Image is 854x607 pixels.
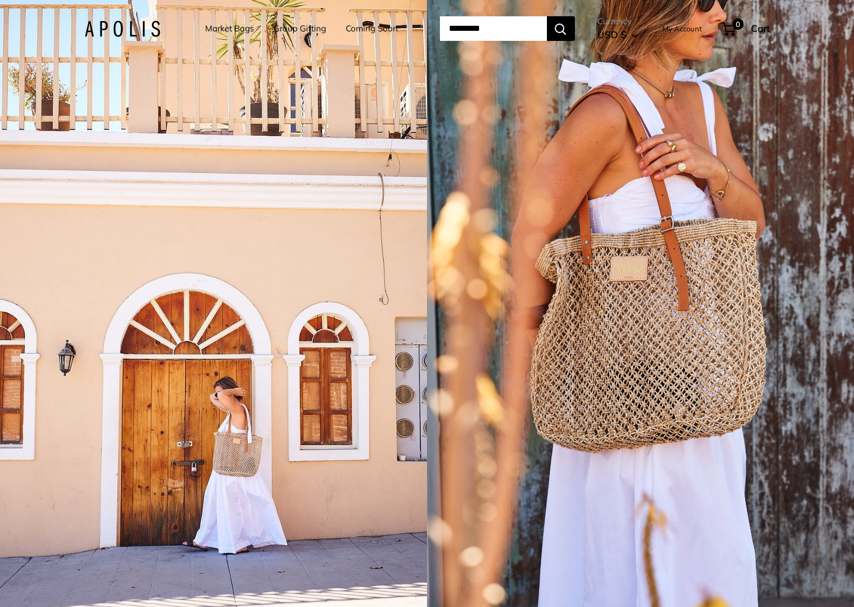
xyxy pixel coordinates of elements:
span: Currency [597,13,638,29]
img: Apolis [85,21,160,37]
button: Search [547,16,575,41]
a: 0 Cart [722,20,770,38]
input: Search... [440,16,547,41]
span: Cart [751,22,770,34]
span: USD $ [597,29,626,40]
a: Coming Soon [346,21,398,36]
a: Market Bags [205,21,254,36]
button: USD $ [597,26,638,44]
span: 0 [732,18,743,30]
a: Group Gifting [273,21,326,36]
a: My Account [662,22,702,35]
